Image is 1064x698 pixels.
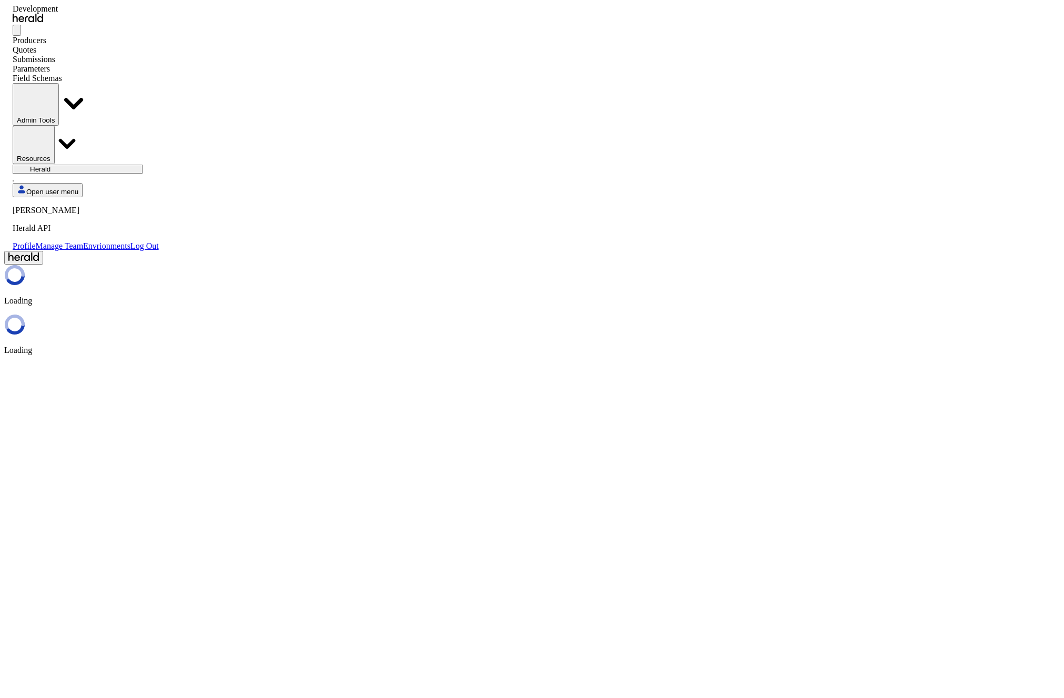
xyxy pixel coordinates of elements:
p: Herald API [13,224,159,233]
img: Herald Logo [13,14,43,23]
button: Resources dropdown menu [13,126,55,164]
div: Submissions [13,55,159,64]
button: internal dropdown menu [13,83,59,126]
div: Quotes [13,45,159,55]
a: Manage Team [36,241,84,250]
p: Loading [4,296,1060,306]
div: Parameters [13,64,159,74]
p: [PERSON_NAME] [13,206,159,215]
span: Open user menu [26,188,78,196]
button: Open user menu [13,183,83,197]
p: Loading [4,346,1060,355]
div: Field Schemas [13,74,159,83]
div: Open user menu [13,206,159,251]
div: Development [13,4,159,14]
a: Envrionments [83,241,130,250]
div: Producers [13,36,159,45]
a: Log Out [130,241,159,250]
img: Herald Logo [8,252,39,261]
a: Profile [13,241,36,250]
